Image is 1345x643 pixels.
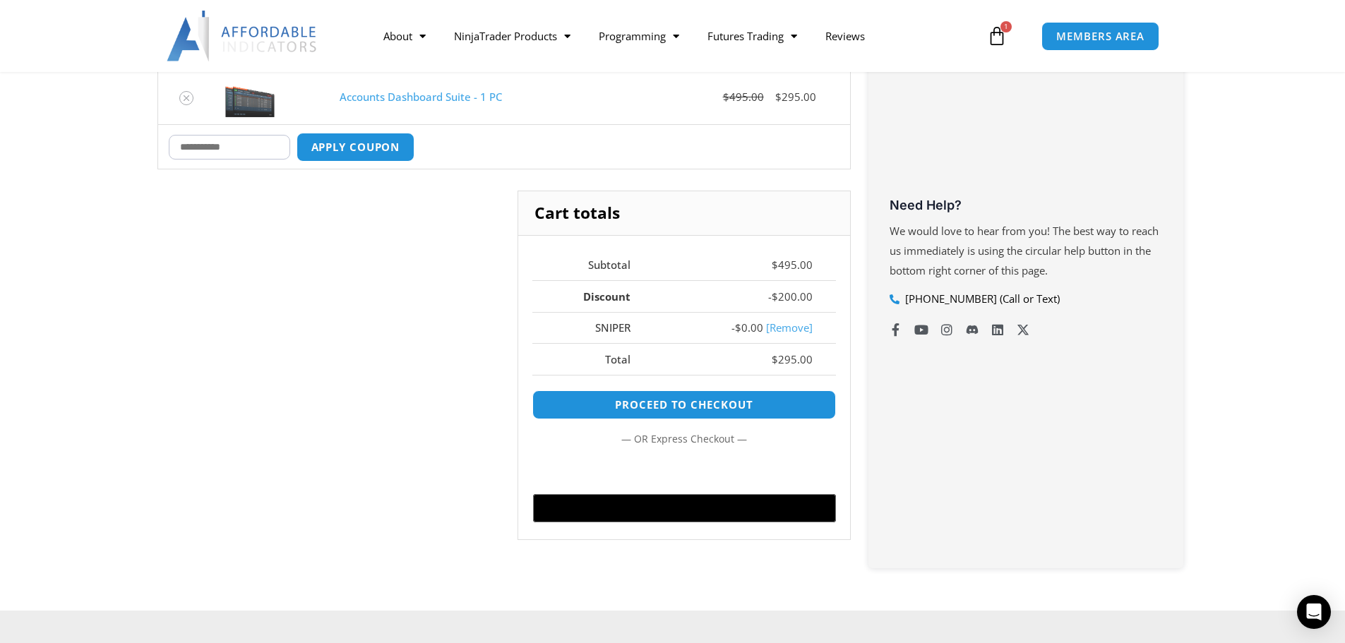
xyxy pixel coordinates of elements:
h2: Cart totals [518,191,849,235]
span: We would love to hear from you! The best way to reach us immediately is using the circular help b... [890,224,1159,277]
td: - [654,312,836,344]
iframe: Secure express checkout frame [530,456,838,490]
th: Discount [532,280,654,312]
a: 1 [966,16,1028,56]
a: NinjaTrader Products [440,20,585,52]
img: Screenshot 2024-08-26 155710eeeee | Affordable Indicators – NinjaTrader [225,78,275,117]
a: Remove Accounts Dashboard Suite - 1 PC from cart [179,91,193,105]
bdi: 295.00 [775,90,816,104]
th: SNIPER [532,312,654,344]
span: $ [723,90,729,104]
a: About [369,20,440,52]
span: - [768,289,772,304]
bdi: 295.00 [772,352,813,366]
a: Proceed to checkout [532,390,835,419]
th: Total [532,343,654,375]
bdi: 495.00 [723,90,764,104]
img: LogoAI | Affordable Indicators – NinjaTrader [167,11,318,61]
a: Programming [585,20,693,52]
p: — or — [532,430,835,448]
span: MEMBERS AREA [1056,31,1144,42]
span: $ [735,320,741,335]
iframe: Customer reviews powered by Trustpilot [890,88,1162,193]
a: Accounts Dashboard Suite - 1 PC [340,90,502,104]
h3: Need Help? [890,197,1162,213]
span: 0.00 [735,320,763,335]
nav: Menu [369,20,984,52]
button: Apply coupon [297,133,415,162]
span: $ [772,258,778,272]
bdi: 200.00 [772,289,813,304]
span: $ [772,289,778,304]
a: MEMBERS AREA [1041,22,1159,51]
a: Futures Trading [693,20,811,52]
a: Remove sniper coupon [766,320,813,335]
button: Buy with GPay [533,494,836,522]
th: Subtotal [532,250,654,281]
span: $ [772,352,778,366]
a: Reviews [811,20,879,52]
span: [PHONE_NUMBER] (Call or Text) [902,289,1060,309]
span: 1 [1000,21,1012,32]
div: Open Intercom Messenger [1297,595,1331,629]
span: $ [775,90,782,104]
bdi: 495.00 [772,258,813,272]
